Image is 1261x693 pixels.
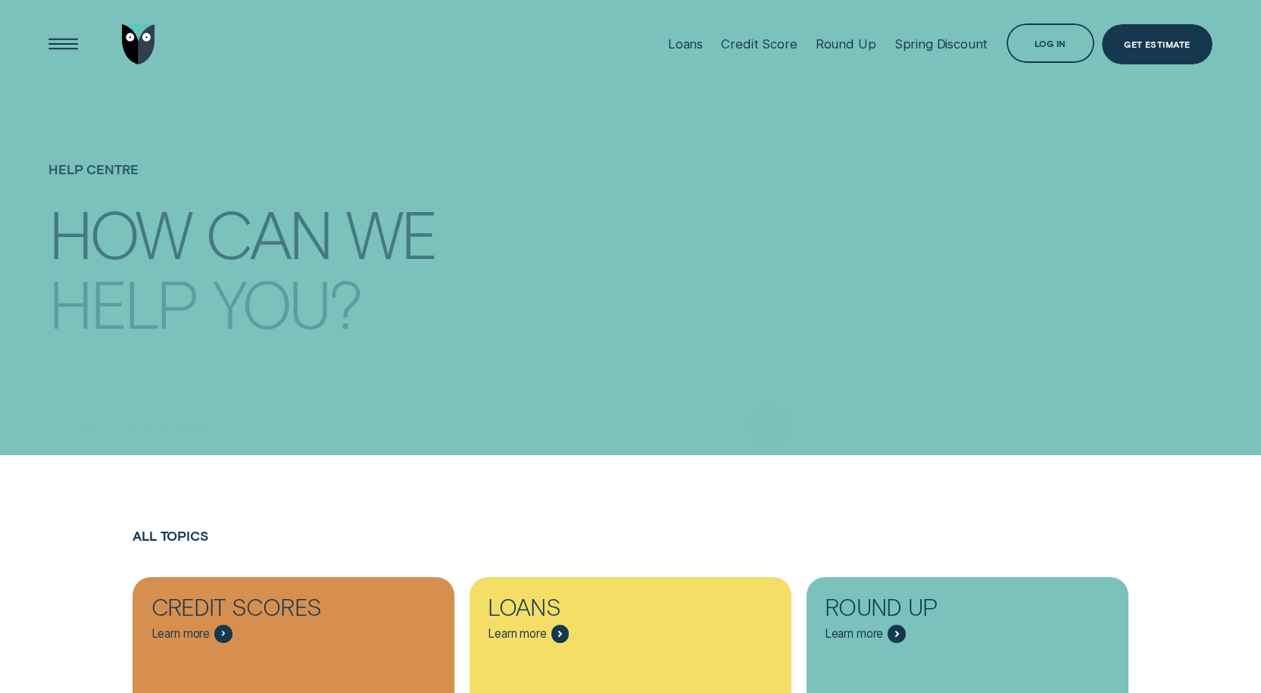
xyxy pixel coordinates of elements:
[488,626,546,641] span: Learn more
[151,626,210,641] span: Learn more
[1102,24,1213,64] a: Get Estimate
[346,202,435,264] div: we
[48,404,748,448] input: Search for anything...
[668,36,703,52] div: Loans
[151,596,328,626] div: Credit Scores
[488,596,664,626] div: Loans
[213,272,361,333] div: you?
[1007,23,1095,63] button: Log in
[48,272,197,333] div: help
[825,626,883,641] span: Learn more
[816,36,876,52] div: Round Up
[122,24,155,64] img: Wisr
[43,24,83,64] button: Open Menu
[48,202,190,264] div: How
[825,596,1001,626] div: Round Up
[748,404,791,448] button: Submit your search query.
[48,189,1213,374] h4: How can we help you?
[133,529,1128,577] h2: All Topics
[48,95,1213,195] h1: Help Centre
[894,36,988,52] div: Spring Discount
[721,36,797,52] div: Credit Score
[205,202,330,264] div: can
